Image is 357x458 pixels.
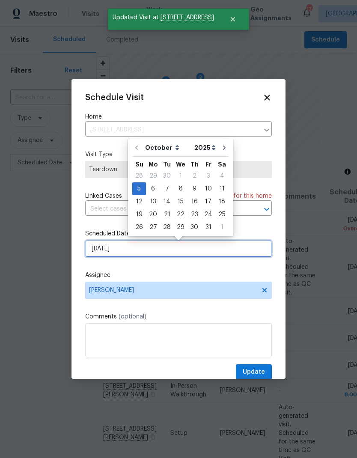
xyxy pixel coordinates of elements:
div: Mon Oct 20 2025 [146,208,160,221]
div: Tue Oct 21 2025 [160,208,174,221]
div: Mon Oct 06 2025 [146,182,160,195]
abbr: Tuesday [163,161,171,167]
div: Sun Sep 28 2025 [132,170,146,182]
div: Sun Oct 12 2025 [132,195,146,208]
abbr: Monday [149,161,158,167]
div: Sat Oct 04 2025 [215,170,229,182]
div: Fri Oct 31 2025 [201,221,215,234]
div: 16 [187,196,201,208]
abbr: Sunday [135,161,143,167]
div: 5 [132,183,146,195]
div: 24 [201,208,215,220]
div: 28 [132,170,146,182]
div: Fri Oct 03 2025 [201,170,215,182]
div: Fri Oct 24 2025 [201,208,215,221]
div: 27 [146,221,160,233]
button: Open [261,203,273,215]
select: Year [192,141,218,154]
div: 1 [215,221,229,233]
div: 9 [187,183,201,195]
div: Sat Nov 01 2025 [215,221,229,234]
span: Teardown [89,165,268,174]
div: 10 [201,183,215,195]
div: Sat Oct 11 2025 [215,182,229,195]
div: Fri Oct 10 2025 [201,182,215,195]
input: M/D/YYYY [85,240,272,257]
div: Thu Oct 09 2025 [187,182,201,195]
label: Home [85,113,272,121]
span: Linked Cases [85,192,122,200]
div: Thu Oct 16 2025 [187,195,201,208]
div: 8 [174,183,187,195]
abbr: Friday [205,161,211,167]
div: Wed Oct 29 2025 [174,221,187,234]
div: 15 [174,196,187,208]
abbr: Saturday [218,161,226,167]
select: Month [143,141,192,154]
div: Mon Oct 13 2025 [146,195,160,208]
div: 20 [146,208,160,220]
div: Sun Oct 19 2025 [132,208,146,221]
div: 25 [215,208,229,220]
div: Mon Oct 27 2025 [146,221,160,234]
div: 29 [146,170,160,182]
div: Wed Oct 22 2025 [174,208,187,221]
button: Go to next month [218,139,231,156]
button: Close [219,11,247,28]
div: 26 [132,221,146,233]
span: Schedule Visit [85,93,144,102]
div: 1 [174,170,187,182]
div: 21 [160,208,174,220]
div: 11 [215,183,229,195]
div: 2 [187,170,201,182]
div: 23 [187,208,201,220]
div: 12 [132,196,146,208]
div: Thu Oct 23 2025 [187,208,201,221]
div: Sun Oct 26 2025 [132,221,146,234]
div: 30 [160,170,174,182]
span: Update [243,367,265,378]
div: 7 [160,183,174,195]
div: 31 [201,221,215,233]
label: Visit Type [85,150,272,159]
div: 17 [201,196,215,208]
label: Comments [85,312,272,321]
span: Close [262,93,272,102]
div: Tue Oct 28 2025 [160,221,174,234]
div: 28 [160,221,174,233]
span: Updated Visit at [108,9,219,27]
div: 3 [201,170,215,182]
input: Select cases [85,202,248,216]
div: 29 [174,221,187,233]
div: 14 [160,196,174,208]
div: Wed Oct 08 2025 [174,182,187,195]
label: Assignee [85,271,272,280]
div: Fri Oct 17 2025 [201,195,215,208]
div: 22 [174,208,187,220]
div: Mon Sep 29 2025 [146,170,160,182]
div: 19 [132,208,146,220]
input: Enter in an address [85,123,259,137]
div: Sat Oct 25 2025 [215,208,229,221]
abbr: Thursday [190,161,199,167]
span: [PERSON_NAME] [89,287,257,294]
div: 6 [146,183,160,195]
div: Sat Oct 18 2025 [215,195,229,208]
div: Wed Oct 01 2025 [174,170,187,182]
div: 18 [215,196,229,208]
abbr: Wednesday [176,161,185,167]
div: Sun Oct 05 2025 [132,182,146,195]
div: 13 [146,196,160,208]
button: Go to previous month [130,139,143,156]
div: Tue Oct 07 2025 [160,182,174,195]
div: Thu Oct 30 2025 [187,221,201,234]
span: (optional) [119,314,146,320]
div: Tue Sep 30 2025 [160,170,174,182]
button: Update [236,364,272,380]
label: Scheduled Date [85,229,272,238]
div: Wed Oct 15 2025 [174,195,187,208]
div: 30 [187,221,201,233]
div: 4 [215,170,229,182]
div: Tue Oct 14 2025 [160,195,174,208]
div: Thu Oct 02 2025 [187,170,201,182]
